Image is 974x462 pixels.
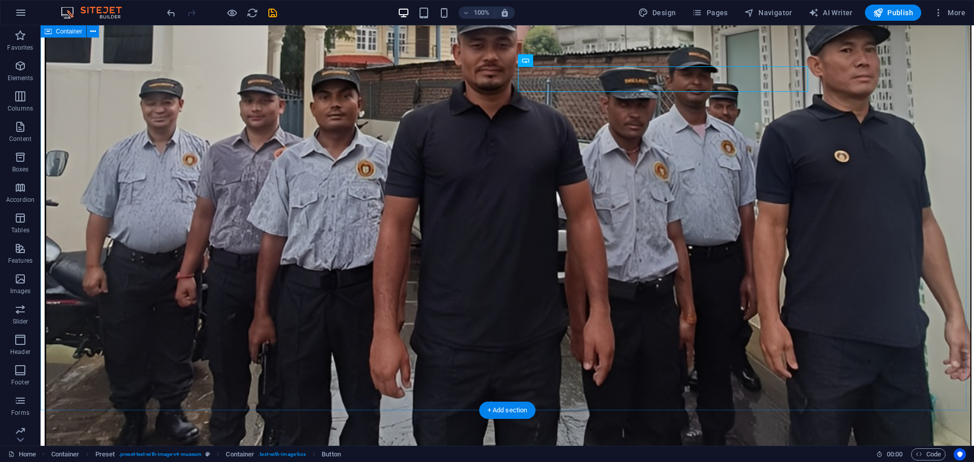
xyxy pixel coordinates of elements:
span: Container [56,28,82,34]
p: Header [10,348,30,356]
p: Forms [11,409,29,417]
span: Pages [692,8,727,18]
i: On resize automatically adjust zoom level to fit chosen device. [500,8,509,17]
span: Click to select. Double-click to edit [322,448,341,460]
button: reload [246,7,258,19]
span: 00 00 [887,448,902,460]
span: Click to select. Double-click to edit [95,448,115,460]
p: Tables [11,226,29,234]
h6: Session time [876,448,903,460]
nav: breadcrumb [51,448,341,460]
button: Code [911,448,946,460]
button: Click here to leave preview mode and continue editing [226,7,238,19]
div: + Add section [479,402,536,419]
p: Slider [13,317,28,326]
p: Columns [8,104,33,113]
button: AI Writer [805,5,857,21]
i: Reload page [247,7,258,19]
span: Design [638,8,676,18]
p: Images [10,287,31,295]
div: Domain: [DOMAIN_NAME] [26,26,112,34]
span: AI Writer [809,8,853,18]
span: Navigator [744,8,792,18]
p: Accordion [6,196,34,204]
span: . preset-text-with-image-v4-museum [119,448,201,460]
img: Editor Logo [58,7,134,19]
span: Code [916,448,941,460]
button: Usercentrics [954,448,966,460]
p: Footer [11,378,29,386]
div: Keywords by Traffic [112,60,171,66]
p: Elements [8,74,33,82]
span: : [894,450,895,458]
button: Design [634,5,680,21]
button: More [929,5,969,21]
img: logo_orange.svg [16,16,24,24]
span: Click to select. Double-click to edit [51,448,80,460]
span: Publish [873,8,913,18]
div: Design (Ctrl+Alt+Y) [634,5,680,21]
img: tab_domain_overview_orange.svg [27,59,36,67]
p: Favorites [7,44,33,52]
img: tab_keywords_by_traffic_grey.svg [101,59,109,67]
button: Publish [865,5,921,21]
button: undo [165,7,177,19]
a: Click to cancel selection. Double-click to open Pages [8,448,36,460]
span: More [933,8,965,18]
button: Navigator [740,5,796,21]
i: This element is a customizable preset [205,451,210,457]
button: save [266,7,279,19]
div: Domain Overview [39,60,91,66]
h6: 100% [474,7,490,19]
p: Boxes [12,165,29,173]
p: Content [9,135,31,143]
button: Pages [688,5,732,21]
img: website_grey.svg [16,26,24,34]
i: Undo: Change button (Ctrl+Z) [165,7,177,19]
span: Click to select. Double-click to edit [226,448,254,460]
span: . text-with-image-box [258,448,306,460]
p: Features [8,257,32,265]
div: v 4.0.25 [28,16,50,24]
button: 100% [459,7,495,19]
i: Save (Ctrl+S) [267,7,279,19]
